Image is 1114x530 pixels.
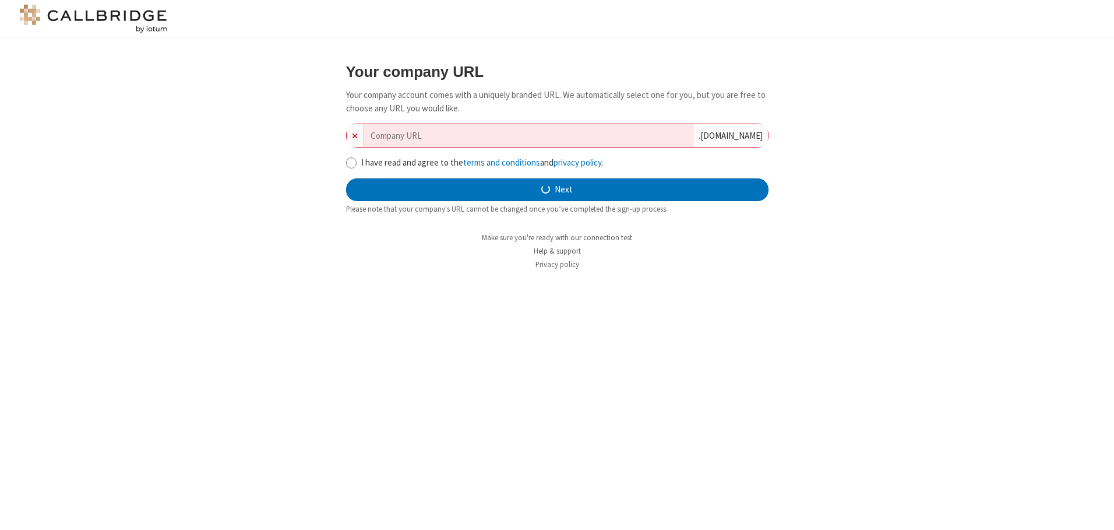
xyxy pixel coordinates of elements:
[17,5,169,33] img: logo@2x.png
[346,89,768,115] p: Your company account comes with a uniquely branded URL. We automatically select one for you, but ...
[364,124,693,147] input: Company URL
[346,203,768,215] div: Please note that your company's URL cannot be changed once you’ve completed the sign-up process.
[361,156,768,170] label: I have read and agree to the and .
[554,157,601,168] a: privacy policy
[535,259,579,269] a: Privacy policy
[346,178,768,202] button: Next
[534,246,581,256] a: Help & support
[693,124,768,147] div: . [DOMAIN_NAME]
[463,157,540,168] a: terms and conditions
[555,183,573,196] span: Next
[346,64,768,80] h3: Your company URL
[482,233,632,243] a: Make sure you're ready with our connection test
